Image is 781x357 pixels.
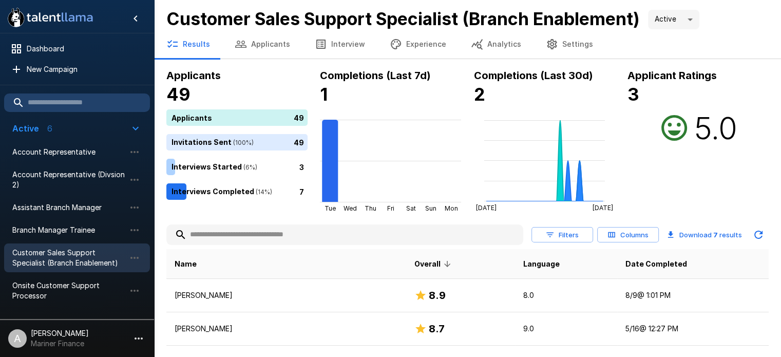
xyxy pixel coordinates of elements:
[523,324,609,334] p: 9.0
[694,109,737,146] h2: 5.0
[344,204,357,212] tspan: Wed
[597,227,659,243] button: Columns
[294,137,304,147] p: 49
[663,224,746,245] button: Download 7 results
[445,204,458,212] tspan: Mon
[320,69,431,82] b: Completions (Last 7d)
[713,231,718,239] b: 7
[406,204,416,212] tspan: Sat
[299,186,304,197] p: 7
[294,112,304,123] p: 49
[534,30,605,59] button: Settings
[299,161,304,172] p: 3
[748,224,769,245] button: Updated Today - 1:56 PM
[320,84,328,105] b: 1
[166,69,221,82] b: Applicants
[475,204,496,212] tspan: [DATE]
[414,258,454,270] span: Overall
[377,30,459,59] button: Experience
[175,324,398,334] p: [PERSON_NAME]
[429,321,445,337] h6: 8.7
[617,312,769,346] td: 5/16 @ 12:27 PM
[531,227,593,243] button: Filters
[387,204,394,212] tspan: Fri
[474,69,593,82] b: Completions (Last 30d)
[627,84,639,105] b: 3
[648,10,699,29] div: Active
[474,84,485,105] b: 2
[625,258,687,270] span: Date Completed
[222,30,302,59] button: Applicants
[429,287,446,304] h6: 8.9
[593,204,613,212] tspan: [DATE]
[166,8,640,29] b: Customer Sales Support Specialist (Branch Enablement)
[175,290,398,300] p: [PERSON_NAME]
[302,30,377,59] button: Interview
[325,204,336,212] tspan: Tue
[627,69,717,82] b: Applicant Ratings
[166,84,191,105] b: 49
[154,30,222,59] button: Results
[425,204,436,212] tspan: Sun
[175,258,197,270] span: Name
[365,204,376,212] tspan: Thu
[523,258,560,270] span: Language
[523,290,609,300] p: 8.0
[617,279,769,312] td: 8/9 @ 1:01 PM
[459,30,534,59] button: Analytics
